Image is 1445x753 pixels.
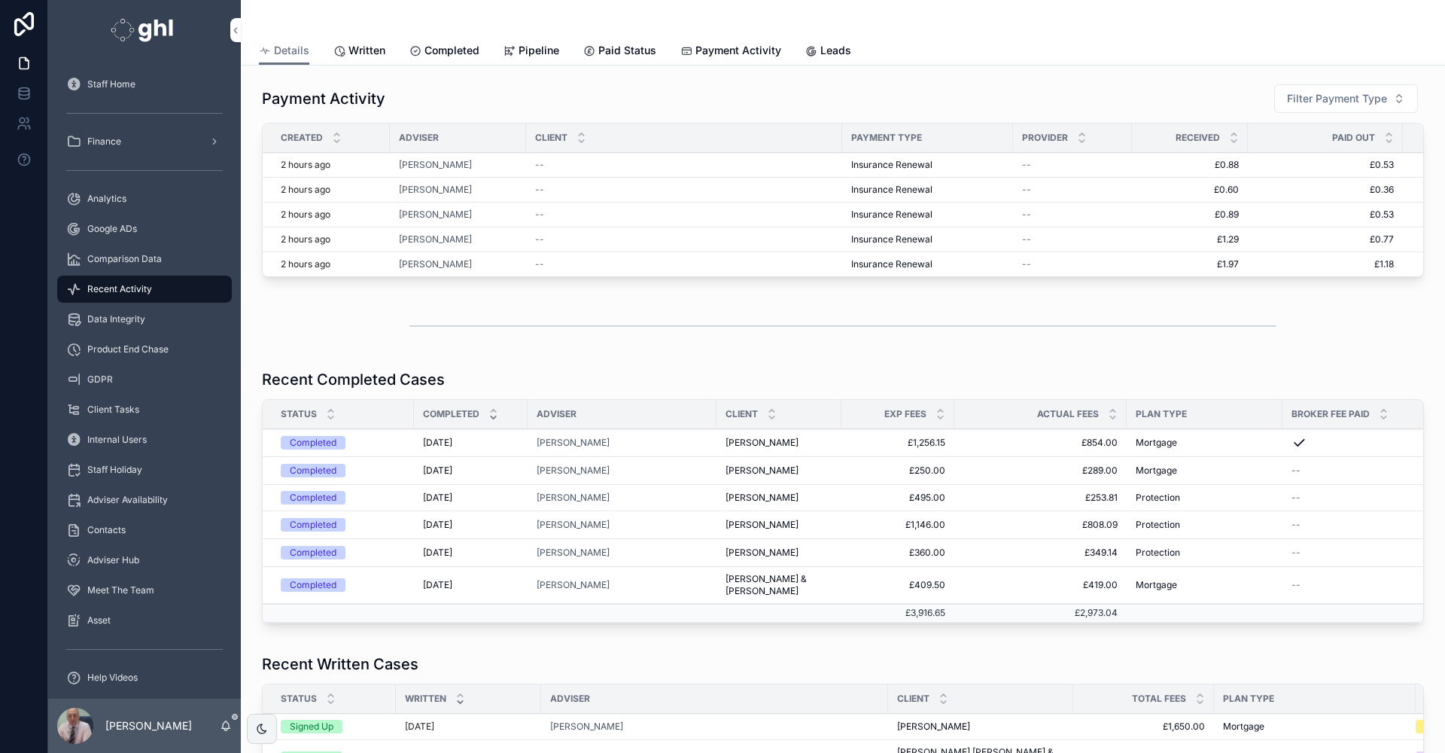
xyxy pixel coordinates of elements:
a: Client Tasks [57,396,232,423]
span: £0.53 [1257,209,1394,221]
a: -- [1291,465,1431,477]
span: Protection [1136,492,1180,504]
a: GDPR [57,366,232,393]
a: £0.88 [1141,159,1239,171]
a: Mortgage [1223,721,1407,733]
a: Details [259,37,309,66]
a: [PERSON_NAME] [897,721,1064,733]
a: £1.18 [1257,258,1394,270]
span: [PERSON_NAME] [726,437,799,449]
a: -- [1291,492,1431,504]
span: Mortgage [1136,579,1177,591]
a: Payment Activity [680,37,781,67]
a: Insurance Renewal [851,258,1004,270]
span: [DATE] [423,519,452,531]
span: Received [1176,132,1220,144]
span: Protection [1136,547,1180,559]
span: Client [897,693,929,705]
a: [DATE] [423,547,519,559]
a: £1,146.00 [850,519,945,531]
span: £409.50 [850,579,945,591]
span: £0.89 [1141,209,1239,221]
span: [DATE] [423,492,452,504]
span: Data Integrity [87,313,145,325]
a: [PERSON_NAME] [537,547,707,559]
span: £2,973.04 [1075,607,1118,618]
span: -- [535,233,544,245]
a: [PERSON_NAME] [537,579,610,591]
span: Client [726,408,758,420]
a: [PERSON_NAME] [399,233,517,245]
span: Contacts [87,524,126,536]
a: [PERSON_NAME] [399,159,472,171]
span: -- [1291,579,1300,591]
a: [PERSON_NAME] [726,437,832,449]
span: [PERSON_NAME] [726,465,799,477]
a: [PERSON_NAME] [399,209,472,221]
span: -- [535,184,544,196]
span: Broker Fee Paid [1291,408,1370,420]
a: [DATE] [423,579,519,591]
div: Completed [290,436,336,450]
a: Data Integrity [57,306,232,333]
span: [DATE] [423,465,452,477]
a: £253.81 [963,492,1118,504]
span: Staff Home [87,78,135,90]
a: [PERSON_NAME] [537,547,610,559]
span: Adviser Hub [87,554,139,566]
a: [PERSON_NAME] & [PERSON_NAME] [726,573,832,597]
span: [PERSON_NAME] [726,547,799,559]
a: Signed Up [281,720,387,733]
span: Protection [1136,519,1180,531]
a: Completed [281,436,405,450]
span: Client [535,132,567,144]
a: Analytics [57,185,232,212]
span: £1.29 [1141,233,1239,245]
h1: Recent Written Cases [262,654,418,675]
a: Google ADs [57,215,232,242]
span: Help Videos [87,672,138,684]
a: [DATE] [423,519,519,531]
span: Internal Users [87,434,147,446]
a: [PERSON_NAME] [537,519,610,531]
a: Completed [281,546,405,559]
a: Mortgage [1136,437,1273,449]
a: £808.09 [963,519,1118,531]
a: [PERSON_NAME] [726,547,832,559]
span: [PERSON_NAME] [550,721,623,733]
a: Adviser Hub [57,547,232,574]
span: Completed [424,43,479,58]
a: Insurance Renewal [851,209,1004,221]
span: Staff Holiday [87,464,142,476]
a: £250.00 [850,465,945,477]
a: -- [1022,209,1123,221]
a: £495.00 [850,492,945,504]
a: -- [1291,547,1431,559]
a: -- [535,233,833,245]
a: [PERSON_NAME] [537,492,707,504]
a: Comparison Data [57,245,232,273]
a: [DATE] [423,492,519,504]
span: [PERSON_NAME] [537,465,610,477]
h1: Payment Activity [262,88,385,109]
span: £1,256.15 [850,437,945,449]
span: [PERSON_NAME] [726,492,799,504]
span: Actual Fees [1037,408,1099,420]
span: Filter Payment Type [1287,91,1387,106]
a: £349.14 [963,547,1118,559]
span: Provider [1022,132,1068,144]
span: [DATE] [423,437,452,449]
a: Completed [281,518,405,532]
a: Finance [57,128,232,155]
span: Client Tasks [87,404,139,416]
button: Select Button [1274,84,1418,113]
span: -- [1291,465,1300,477]
a: £0.60 [1141,184,1239,196]
span: Insurance Renewal [851,258,932,270]
a: Insurance Renewal [851,184,1004,196]
span: -- [1291,547,1300,559]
